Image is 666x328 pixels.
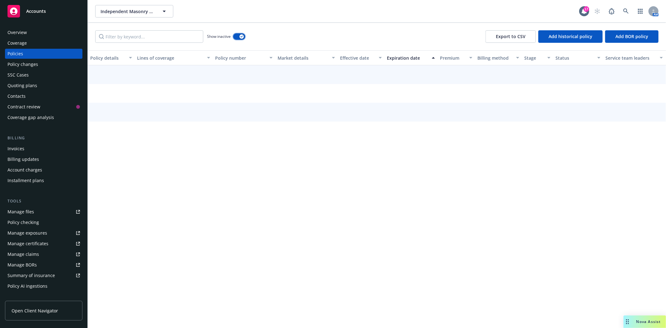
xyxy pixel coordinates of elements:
span: Independent Masonry Corporation [101,8,155,15]
a: Policy AI ingestions [5,281,82,291]
button: Policy details [88,50,135,65]
div: Manage claims [7,249,39,259]
a: Report a Bug [605,5,618,17]
button: Expiration date [384,50,437,65]
a: Account charges [5,165,82,175]
button: Effective date [338,50,384,65]
div: Installment plans [7,176,44,186]
div: Coverage [7,38,27,48]
div: Manage exposures [7,228,47,238]
div: Billing [5,135,82,141]
a: Contacts [5,91,82,101]
input: Filter by keyword... [95,30,203,43]
a: Quoting plans [5,81,82,91]
a: Switch app [634,5,647,17]
button: Status [553,50,603,65]
div: Status [555,55,594,61]
div: Service team leaders [605,55,656,61]
div: Expiration date [387,55,428,61]
div: Effective date [340,55,375,61]
div: SSC Cases [7,70,29,80]
a: Policy changes [5,59,82,69]
div: Premium [440,55,466,61]
button: Market details [275,50,338,65]
div: Billing method [477,55,512,61]
div: Quoting plans [7,81,37,91]
a: SSC Cases [5,70,82,80]
a: Search [620,5,632,17]
a: Manage exposures [5,228,82,238]
div: Invoices [7,144,24,154]
a: Start snowing [591,5,604,17]
div: Overview [7,27,27,37]
a: Invoices [5,144,82,154]
a: Coverage [5,38,82,48]
div: Policy changes [7,59,38,69]
div: Contract review [7,102,40,112]
button: Policy number [213,50,275,65]
button: Billing method [475,50,522,65]
div: Policy number [215,55,266,61]
div: Contacts [7,91,26,101]
a: Coverage gap analysis [5,112,82,122]
a: Contract review [5,102,82,112]
div: Coverage gap analysis [7,112,54,122]
div: Policy details [90,55,125,61]
button: Independent Masonry Corporation [95,5,173,17]
a: Manage files [5,207,82,217]
div: Market details [278,55,328,61]
a: Accounts [5,2,82,20]
span: Add historical policy [549,33,592,39]
span: Nova Assist [636,319,661,324]
div: Manage files [7,207,34,217]
a: Policies [5,49,82,59]
button: Nova Assist [624,316,666,328]
div: Summary of insurance [7,271,55,281]
button: Premium [437,50,475,65]
div: Policy checking [7,217,39,227]
a: Manage claims [5,249,82,259]
a: Overview [5,27,82,37]
a: Summary of insurance [5,271,82,281]
button: Service team leaders [603,50,665,65]
div: Account charges [7,165,42,175]
div: Stage [524,55,544,61]
a: Billing updates [5,154,82,164]
span: Export to CSV [496,33,525,39]
span: Open Client Navigator [12,307,58,314]
div: Policy AI ingestions [7,281,47,291]
button: Lines of coverage [135,50,213,65]
button: Export to CSV [486,30,536,43]
a: Manage BORs [5,260,82,270]
div: Lines of coverage [137,55,203,61]
div: Manage certificates [7,239,48,249]
button: Add historical policy [538,30,603,43]
div: Billing updates [7,154,39,164]
div: Tools [5,198,82,204]
span: Show inactive [207,34,231,39]
div: Manage BORs [7,260,37,270]
a: Installment plans [5,176,82,186]
div: Policies [7,49,23,59]
div: Drag to move [624,316,631,328]
div: 17 [584,6,589,12]
button: Add BOR policy [605,30,659,43]
span: Accounts [26,9,46,14]
a: Manage certificates [5,239,82,249]
span: Add BOR policy [615,33,648,39]
button: Stage [522,50,553,65]
a: Policy checking [5,217,82,227]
